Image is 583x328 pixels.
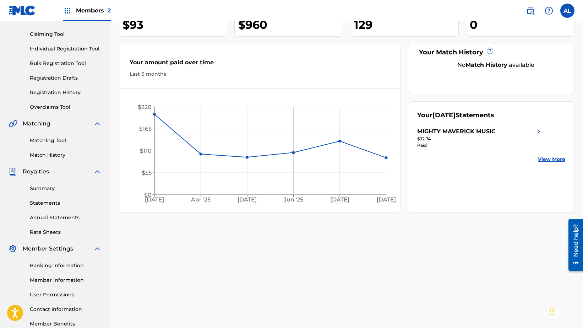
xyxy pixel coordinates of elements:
a: Individual Registration Tool [30,45,102,53]
a: Member Benefits [30,320,102,328]
a: View More [538,156,565,163]
span: Member Settings [23,244,73,253]
img: Member Settings [9,244,17,253]
div: Your amount paid over time [130,58,390,70]
div: Help [542,4,556,18]
div: Paid [417,142,543,149]
tspan: $55 [142,170,152,176]
tspan: [DATE] [330,197,349,203]
img: right chevron icon [534,127,543,136]
iframe: Chat Widget [547,294,583,328]
tspan: $0 [144,192,152,198]
a: Banking Information [30,262,102,269]
span: [DATE] [432,111,456,119]
img: help [545,6,553,15]
span: Royalties [23,167,49,176]
tspan: [DATE] [238,197,257,203]
tspan: $220 [138,104,152,111]
tspan: [DATE] [377,197,396,203]
a: Member Information [30,276,102,284]
div: $960 [238,17,343,33]
a: Bulk Registration Tool [30,60,102,67]
a: Contact Information [30,306,102,313]
a: Statements [30,199,102,207]
div: No available [426,61,565,69]
tspan: Jun '25 [283,197,303,203]
div: $92.74 [417,136,543,142]
a: Overclaims Tool [30,103,102,111]
div: 0 [470,17,574,33]
a: Annual Statements [30,214,102,221]
img: Top Rightsholders [63,6,72,15]
a: MIGHTY MAVERICK MUSICright chevron icon$92.74Paid [417,127,543,149]
div: Drag [550,301,554,322]
img: expand [93,119,102,128]
img: MLC Logo [9,5,36,16]
span: 2 [108,7,111,14]
tspan: $110 [140,147,152,154]
span: Matching [23,119,50,128]
a: Registration Drafts [30,74,102,82]
img: expand [93,167,102,176]
a: Public Search [523,4,538,18]
div: 129 [354,17,458,33]
div: Your Match History [417,48,565,57]
a: Claiming Tool [30,31,102,38]
a: Matching Tool [30,137,102,144]
a: Rate Sheets [30,228,102,236]
img: search [526,6,535,15]
iframe: Resource Center [563,216,583,274]
img: expand [93,244,102,253]
strong: Match History [465,61,507,68]
div: User Menu [560,4,574,18]
div: MIGHTY MAVERICK MUSIC [417,127,496,136]
img: Matching [9,119,17,128]
span: Members [76,6,111,15]
tspan: Apr '25 [191,197,211,203]
img: Royalties [9,167,17,176]
div: Last 6 months [130,70,390,78]
a: Summary [30,185,102,192]
a: User Permissions [30,291,102,299]
tspan: $165 [139,125,152,132]
span: ? [487,48,493,54]
tspan: [DATE] [145,197,164,203]
div: Your Statements [417,111,494,120]
div: $93 [122,17,227,33]
a: Registration History [30,89,102,96]
a: Match History [30,151,102,159]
